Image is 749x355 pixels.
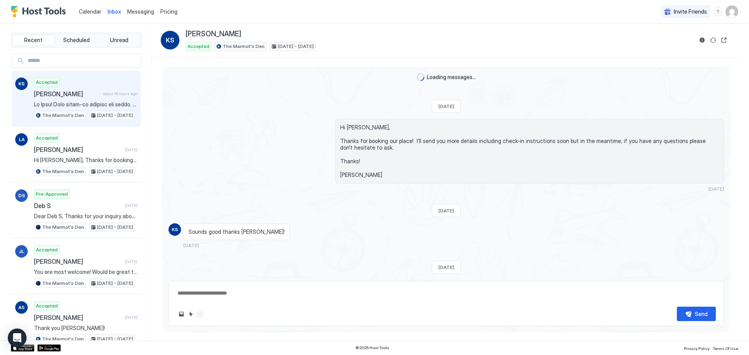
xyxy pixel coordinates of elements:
[36,302,58,309] span: Accepted
[438,103,454,109] span: [DATE]
[18,80,25,87] span: KS
[438,264,454,270] span: [DATE]
[34,258,122,265] span: [PERSON_NAME]
[127,8,154,15] span: Messaging
[79,7,101,16] a: Calendar
[36,246,58,253] span: Accepted
[34,213,137,220] span: Dear Deb S, Thanks for your inquiry about my vacation rental. The property is available from [DAT...
[708,35,718,45] button: Sync reservation
[674,8,707,15] span: Invite Friends
[708,186,724,192] span: [DATE]
[36,191,68,198] span: Pre-Approved
[125,203,137,208] span: [DATE]
[108,7,121,16] a: Inbox
[726,5,738,18] div: User profile
[340,124,719,178] span: Hi [PERSON_NAME], Thanks for booking our place! I'll send you more details including check-in ins...
[97,224,133,231] span: [DATE] - [DATE]
[186,30,241,39] span: [PERSON_NAME]
[719,35,729,45] button: Open reservation
[278,43,314,50] span: [DATE] - [DATE]
[183,242,199,248] span: [DATE]
[427,74,476,81] span: Loading messages...
[36,79,58,86] span: Accepted
[684,346,710,351] span: Privacy Policy
[56,35,97,46] button: Scheduled
[177,309,186,319] button: Upload image
[24,37,43,44] span: Recent
[19,248,24,255] span: JL
[223,43,264,50] span: The Marmot's Den
[18,192,25,199] span: DS
[188,43,209,50] span: Accepted
[18,304,25,311] span: AS
[11,344,34,351] a: App Store
[127,7,154,16] a: Messaging
[34,157,137,164] span: Hi [PERSON_NAME], Thanks for booking our place! I'll send you more details including check-in ins...
[125,147,137,152] span: [DATE]
[97,336,133,343] span: [DATE] - [DATE]
[42,336,84,343] span: The Marmot's Den
[355,345,389,350] span: © 2025 Host Tools
[108,8,121,15] span: Inbox
[417,73,424,81] div: loading
[160,8,177,15] span: Pricing
[13,35,54,46] button: Recent
[37,344,61,351] a: Google Play Store
[42,112,84,119] span: The Marmot's Den
[684,344,710,352] a: Privacy Policy
[34,325,137,332] span: Thank you [PERSON_NAME]!
[63,37,90,44] span: Scheduled
[34,202,122,210] span: Deb S
[79,8,101,15] span: Calendar
[698,35,707,45] button: Reservation information
[25,54,140,67] input: Input Field
[42,224,84,231] span: The Marmot's Den
[713,7,722,16] div: menu
[103,91,137,96] span: about 19 hours ago
[42,280,84,287] span: The Marmot's Den
[11,6,69,18] a: Host Tools Logo
[695,310,708,318] div: Send
[110,37,128,44] span: Unread
[19,136,25,143] span: LA
[172,226,178,233] span: KS
[98,35,140,46] button: Unread
[34,268,137,276] span: You are most welcome! Would be great to see you again.
[8,329,27,347] div: Open Intercom Messenger
[188,228,285,235] span: Sounds good thanks [PERSON_NAME]!
[36,134,58,141] span: Accepted
[34,314,122,321] span: [PERSON_NAME]
[97,280,133,287] span: [DATE] - [DATE]
[166,35,174,45] span: KS
[125,315,137,320] span: [DATE]
[11,33,142,48] div: tab-group
[34,101,137,108] span: Lo Ipsu! Dolo sitam-co adipisc eli seddo. Eiusmod te 1845 Incididu Utlab. Etdolo magn al eni admi...
[125,259,137,264] span: [DATE]
[713,344,738,352] a: Terms Of Use
[34,146,122,154] span: [PERSON_NAME]
[186,309,195,319] button: Quick reply
[677,307,716,321] button: Send
[42,168,84,175] span: The Marmot's Den
[97,112,133,119] span: [DATE] - [DATE]
[438,208,454,214] span: [DATE]
[97,168,133,175] span: [DATE] - [DATE]
[34,90,100,98] span: [PERSON_NAME]
[713,346,738,351] span: Terms Of Use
